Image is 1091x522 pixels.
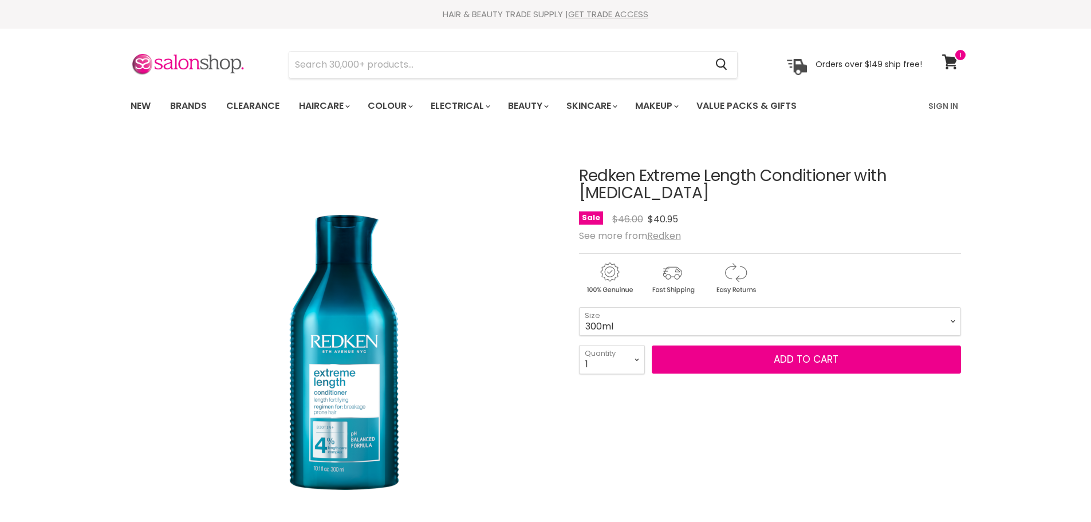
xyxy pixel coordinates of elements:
[201,209,487,496] img: Redken Extreme Length Conditioner with Biotin
[122,89,864,123] ul: Main menu
[627,94,686,118] a: Makeup
[921,94,965,118] a: Sign In
[652,346,961,374] button: Add to cart
[774,352,838,366] span: Add to cart
[499,94,556,118] a: Beauty
[648,213,678,226] span: $40.95
[579,345,645,374] select: Quantity
[705,261,766,296] img: returns.gif
[558,94,624,118] a: Skincare
[289,52,707,78] input: Search
[290,94,357,118] a: Haircare
[707,52,737,78] button: Search
[816,59,922,69] p: Orders over $149 ship free!
[422,94,497,118] a: Electrical
[162,94,215,118] a: Brands
[218,94,288,118] a: Clearance
[688,94,805,118] a: Value Packs & Gifts
[579,211,603,225] span: Sale
[359,94,420,118] a: Colour
[642,261,703,296] img: shipping.gif
[579,261,640,296] img: genuine.gif
[568,8,648,20] a: GET TRADE ACCESS
[116,9,975,20] div: HAIR & BEAUTY TRADE SUPPLY |
[612,213,643,226] span: $46.00
[579,229,681,242] span: See more from
[579,167,961,203] h1: Redken Extreme Length Conditioner with [MEDICAL_DATA]
[289,51,738,79] form: Product
[122,94,159,118] a: New
[116,89,975,123] nav: Main
[647,229,681,242] a: Redken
